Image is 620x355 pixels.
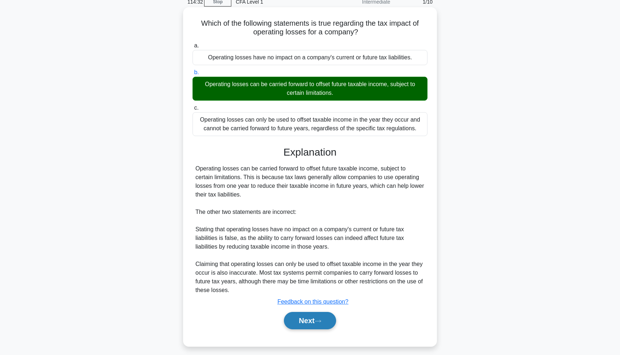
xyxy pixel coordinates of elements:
[195,164,425,295] div: Operating losses can be carried forward to offset future taxable income, subject to certain limit...
[193,77,427,101] div: Operating losses can be carried forward to offset future taxable income, subject to certain limit...
[193,112,427,136] div: Operating losses can only be used to offset taxable income in the year they occur and cannot be c...
[192,19,428,37] h5: Which of the following statements is true regarding the tax impact of operating losses for a comp...
[277,299,348,305] a: Feedback on this question?
[197,146,423,159] h3: Explanation
[194,69,199,75] span: b.
[194,42,199,48] span: a.
[194,105,198,111] span: c.
[193,50,427,65] div: Operating losses have no impact on a company's current or future tax liabilities.
[284,312,336,329] button: Next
